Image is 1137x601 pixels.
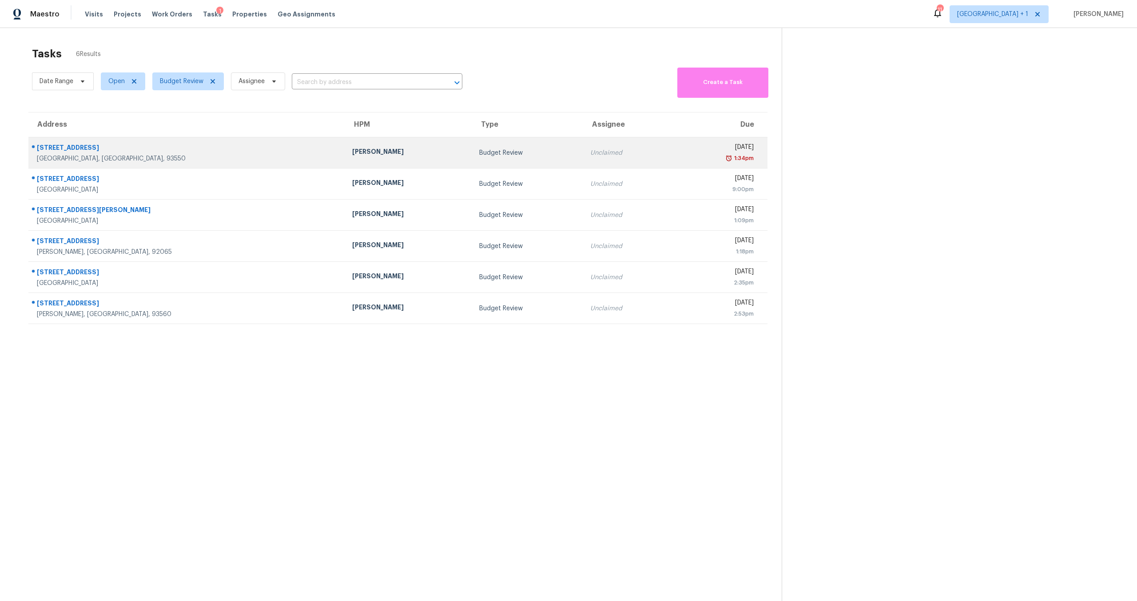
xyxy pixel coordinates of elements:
[37,268,338,279] div: [STREET_ADDRESS]
[239,77,265,86] span: Assignee
[1070,10,1124,19] span: [PERSON_NAME]
[479,304,576,313] div: Budget Review
[37,174,338,185] div: [STREET_ADDRESS]
[680,143,754,154] div: [DATE]
[680,247,754,256] div: 1:18pm
[479,148,576,157] div: Budget Review
[680,298,754,309] div: [DATE]
[680,236,754,247] div: [DATE]
[682,77,764,88] span: Create a Task
[680,205,754,216] div: [DATE]
[590,180,665,188] div: Unclaimed
[40,77,73,86] span: Date Range
[583,112,672,137] th: Assignee
[672,112,767,137] th: Due
[725,154,732,163] img: Overdue Alarm Icon
[85,10,103,19] span: Visits
[479,211,576,220] div: Budget Review
[30,10,60,19] span: Maestro
[32,49,62,58] h2: Tasks
[680,267,754,278] div: [DATE]
[590,273,665,282] div: Unclaimed
[232,10,267,19] span: Properties
[590,211,665,220] div: Unclaimed
[76,50,101,59] span: 6 Results
[108,77,125,86] span: Open
[352,303,465,314] div: [PERSON_NAME]
[732,154,754,163] div: 1:34pm
[37,205,338,216] div: [STREET_ADDRESS][PERSON_NAME]
[278,10,335,19] span: Geo Assignments
[680,278,754,287] div: 2:35pm
[37,216,338,225] div: [GEOGRAPHIC_DATA]
[37,154,338,163] div: [GEOGRAPHIC_DATA], [GEOGRAPHIC_DATA], 93550
[203,11,222,17] span: Tasks
[479,273,576,282] div: Budget Review
[292,76,437,89] input: Search by address
[352,178,465,189] div: [PERSON_NAME]
[37,310,338,319] div: [PERSON_NAME], [GEOGRAPHIC_DATA], 93560
[152,10,192,19] span: Work Orders
[37,185,338,194] div: [GEOGRAPHIC_DATA]
[28,112,345,137] th: Address
[37,279,338,288] div: [GEOGRAPHIC_DATA]
[590,148,665,157] div: Unclaimed
[352,147,465,158] div: [PERSON_NAME]
[677,68,768,98] button: Create a Task
[37,236,338,248] div: [STREET_ADDRESS]
[680,185,754,194] div: 9:00pm
[160,77,203,86] span: Budget Review
[680,216,754,225] div: 1:09pm
[37,143,338,154] div: [STREET_ADDRESS]
[957,10,1028,19] span: [GEOGRAPHIC_DATA] + 1
[352,209,465,220] div: [PERSON_NAME]
[479,180,576,188] div: Budget Review
[590,242,665,251] div: Unclaimed
[37,299,338,310] div: [STREET_ADDRESS]
[479,242,576,251] div: Budget Review
[680,174,754,185] div: [DATE]
[37,248,338,256] div: [PERSON_NAME], [GEOGRAPHIC_DATA], 92065
[345,112,472,137] th: HPM
[451,76,463,89] button: Open
[216,7,223,16] div: 1
[472,112,584,137] th: Type
[680,309,754,318] div: 2:53pm
[352,272,465,283] div: [PERSON_NAME]
[590,304,665,313] div: Unclaimed
[352,240,465,252] div: [PERSON_NAME]
[114,10,141,19] span: Projects
[937,5,943,14] div: 11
